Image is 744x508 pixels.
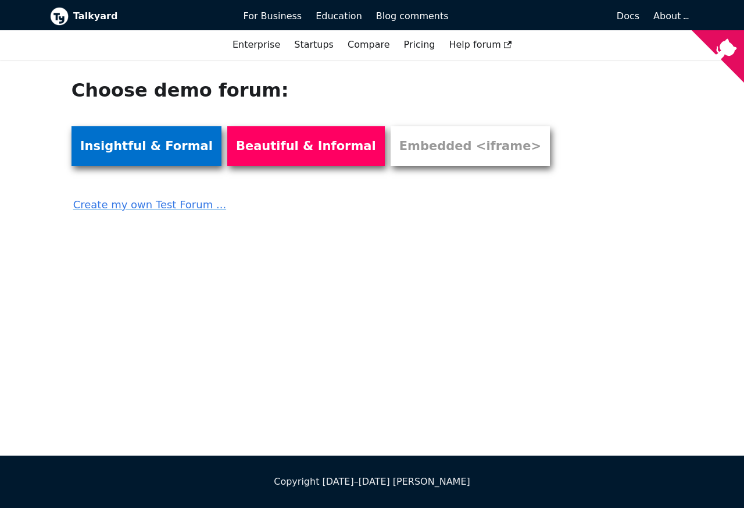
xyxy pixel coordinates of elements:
div: Copyright [DATE]–[DATE] [PERSON_NAME] [50,474,694,489]
span: Blog comments [376,10,449,22]
a: Pricing [397,35,442,55]
a: Docs [456,6,647,26]
span: For Business [244,10,302,22]
h1: Choose demo forum: [71,79,549,102]
span: Help forum [449,39,512,50]
span: Docs [617,10,639,22]
span: Education [316,10,362,22]
a: Blog comments [369,6,456,26]
a: Talkyard logoTalkyard [50,7,227,26]
a: About [653,10,687,22]
a: Insightful & Formal [71,126,221,166]
a: Create my own Test Forum ... [71,188,549,214]
a: Help forum [442,35,518,55]
a: Education [309,6,369,26]
a: Beautiful & Informal [227,126,385,166]
a: For Business [237,6,309,26]
a: Embedded <iframe> [391,126,550,166]
a: Enterprise [226,35,287,55]
b: Talkyard [73,9,227,24]
a: Startups [287,35,341,55]
a: Compare [348,39,390,50]
img: Talkyard logo [50,7,69,26]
